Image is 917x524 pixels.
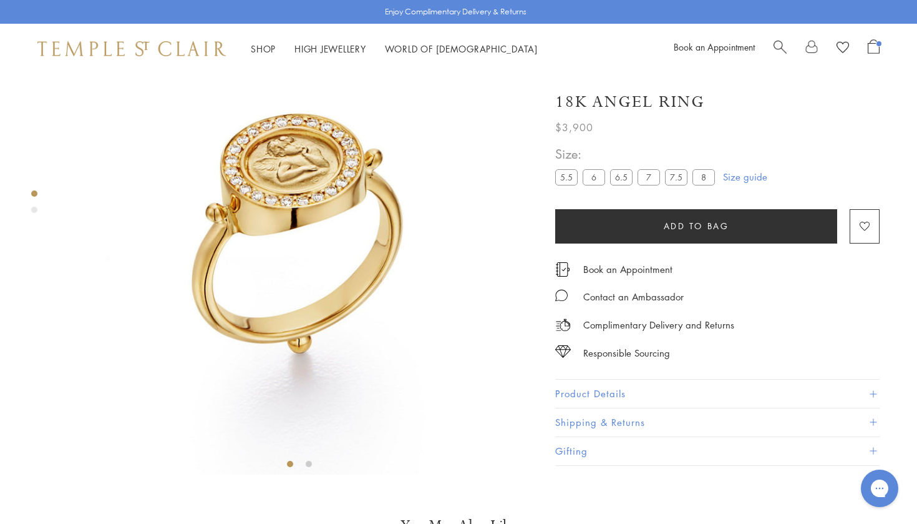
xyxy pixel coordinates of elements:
span: $3,900 [555,119,593,136]
a: World of [DEMOGRAPHIC_DATA]World of [DEMOGRAPHIC_DATA] [385,42,538,55]
label: 8 [692,169,715,185]
a: ShopShop [251,42,276,55]
button: Add to bag [555,209,837,244]
label: 7.5 [665,169,687,185]
a: Book an Appointment [583,262,672,276]
button: Gifting [555,437,880,465]
a: Open Shopping Bag [868,39,880,58]
a: Search [774,39,787,58]
img: Temple St. Clair [37,41,226,56]
a: Size guide [723,171,767,183]
img: icon_sourcing.svg [555,345,571,358]
div: Responsible Sourcing [583,345,670,361]
a: High JewelleryHigh Jewellery [294,42,366,55]
label: 7 [638,169,660,185]
label: 5.5 [555,169,578,185]
a: View Wishlist [837,39,849,58]
nav: Main navigation [251,41,538,57]
div: Contact an Ambassador [583,289,684,305]
p: Complimentary Delivery and Returns [583,317,734,333]
span: Add to bag [664,219,729,233]
p: Enjoy Complimentary Delivery & Returns [385,6,526,18]
iframe: Gorgias live chat messenger [855,465,905,512]
label: 6.5 [610,169,633,185]
button: Shipping & Returns [555,408,880,437]
img: icon_delivery.svg [555,317,571,333]
button: Product Details [555,380,880,408]
div: Product gallery navigation [31,187,37,223]
h1: 18K Angel Ring [555,91,705,113]
span: Size: [555,144,720,164]
img: MessageIcon-01_2.svg [555,289,568,302]
label: 6 [583,169,605,185]
img: icon_appointment.svg [555,262,570,277]
a: Book an Appointment [674,41,755,53]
